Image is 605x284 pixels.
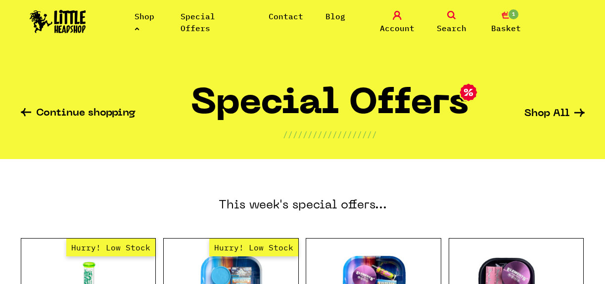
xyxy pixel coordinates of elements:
span: Hurry! Low Stock [209,239,298,256]
h3: This week's special offers... [21,159,585,238]
span: Account [380,22,415,34]
p: /////////////////// [283,128,377,140]
a: Shop All [524,109,585,119]
a: Shop [135,11,154,33]
span: Basket [491,22,521,34]
span: Hurry! Low Stock [66,239,155,256]
a: Special Offers [181,11,215,33]
a: Blog [326,11,345,21]
a: Search [427,11,476,34]
h1: Special Offers [191,87,468,128]
span: 1 [508,8,519,20]
a: 1 Basket [481,11,531,34]
a: Contact [269,11,303,21]
span: Search [437,22,466,34]
a: Continue shopping [21,108,136,120]
img: Little Head Shop Logo [30,10,86,33]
